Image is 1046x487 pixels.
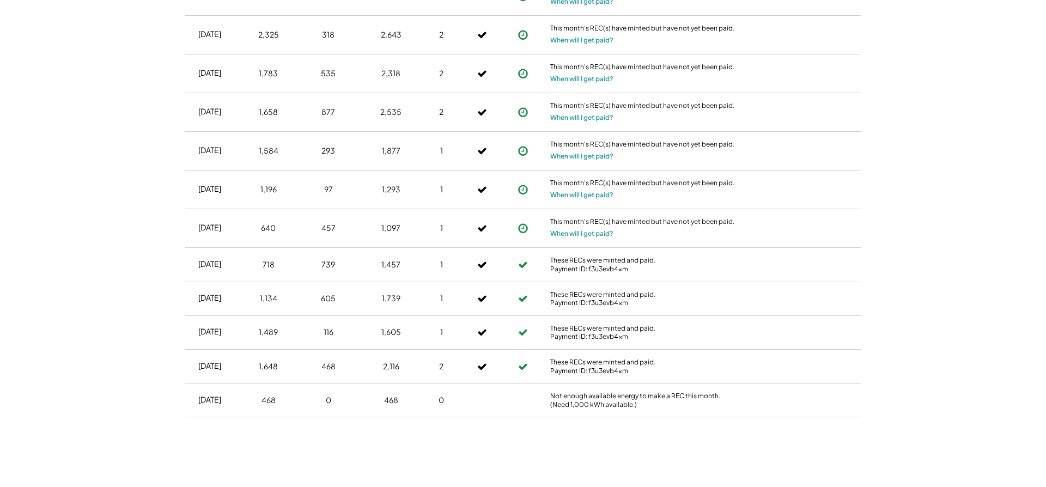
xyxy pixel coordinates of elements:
[550,228,613,239] button: When will I get paid?
[381,327,401,338] div: 1,605
[550,35,613,46] button: When will I get paid?
[381,29,402,40] div: 2,643
[439,29,443,40] div: 2
[263,259,275,270] div: 718
[550,151,613,162] button: When will I get paid?
[326,395,331,406] div: 0
[198,145,221,156] div: [DATE]
[550,324,735,341] div: These RECs were minted and paid. Payment ID: f3u3evb4xm
[550,358,735,375] div: These RECs were minted and paid. Payment ID: f3u3evb4xm
[550,140,735,151] div: This month's REC(s) have minted but have not yet been paid.
[198,106,221,117] div: [DATE]
[261,223,276,234] div: 640
[259,327,278,338] div: 1,489
[198,293,221,303] div: [DATE]
[261,395,276,406] div: 468
[381,68,400,79] div: 2,318
[198,222,221,233] div: [DATE]
[321,259,335,270] div: 739
[198,361,221,372] div: [DATE]
[440,293,443,304] div: 1
[321,361,336,372] div: 468
[440,184,443,195] div: 1
[439,107,443,118] div: 2
[260,293,277,304] div: 1,134
[515,104,531,120] button: Payment approved, but not yet initiated.
[321,107,335,118] div: 877
[384,395,398,406] div: 468
[383,361,399,372] div: 2,116
[198,259,221,270] div: [DATE]
[439,68,443,79] div: 2
[550,190,613,200] button: When will I get paid?
[439,395,444,406] div: 0
[380,107,402,118] div: 2,535
[321,293,336,304] div: 605
[198,184,221,194] div: [DATE]
[550,290,735,307] div: These RECs were minted and paid. Payment ID: f3u3evb4xm
[259,68,278,79] div: 1,783
[321,223,336,234] div: 457
[550,256,735,273] div: These RECs were minted and paid. Payment ID: f3u3evb4xm
[550,179,735,190] div: This month's REC(s) have minted but have not yet been paid.
[321,145,335,156] div: 293
[198,326,221,337] div: [DATE]
[381,259,400,270] div: 1,457
[198,394,221,405] div: [DATE]
[322,29,335,40] div: 318
[198,29,221,40] div: [DATE]
[324,327,333,338] div: 116
[382,184,400,195] div: 1,293
[440,223,443,234] div: 1
[550,63,735,74] div: This month's REC(s) have minted but have not yet been paid.
[515,27,531,43] button: Payment approved, but not yet initiated.
[259,361,278,372] div: 1,648
[324,184,333,195] div: 97
[382,145,400,156] div: 1,877
[439,361,443,372] div: 2
[382,293,400,304] div: 1,739
[515,220,531,236] button: Payment approved, but not yet initiated.
[515,65,531,82] button: Payment approved, but not yet initiated.
[259,145,278,156] div: 1,584
[440,327,443,338] div: 1
[440,145,443,156] div: 1
[550,392,735,409] div: Not enough available energy to make a REC this month. (Need 1,000 kWh available.)
[260,184,277,195] div: 1,196
[198,68,221,78] div: [DATE]
[258,29,279,40] div: 2,325
[550,112,613,123] button: When will I get paid?
[515,181,531,198] button: Payment approved, but not yet initiated.
[515,143,531,159] button: Payment approved, but not yet initiated.
[550,74,613,84] button: When will I get paid?
[259,107,278,118] div: 1,658
[381,223,400,234] div: 1,097
[550,217,735,228] div: This month's REC(s) have minted but have not yet been paid.
[550,24,735,35] div: This month's REC(s) have minted but have not yet been paid.
[440,259,443,270] div: 1
[321,68,336,79] div: 535
[550,101,735,112] div: This month's REC(s) have minted but have not yet been paid.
